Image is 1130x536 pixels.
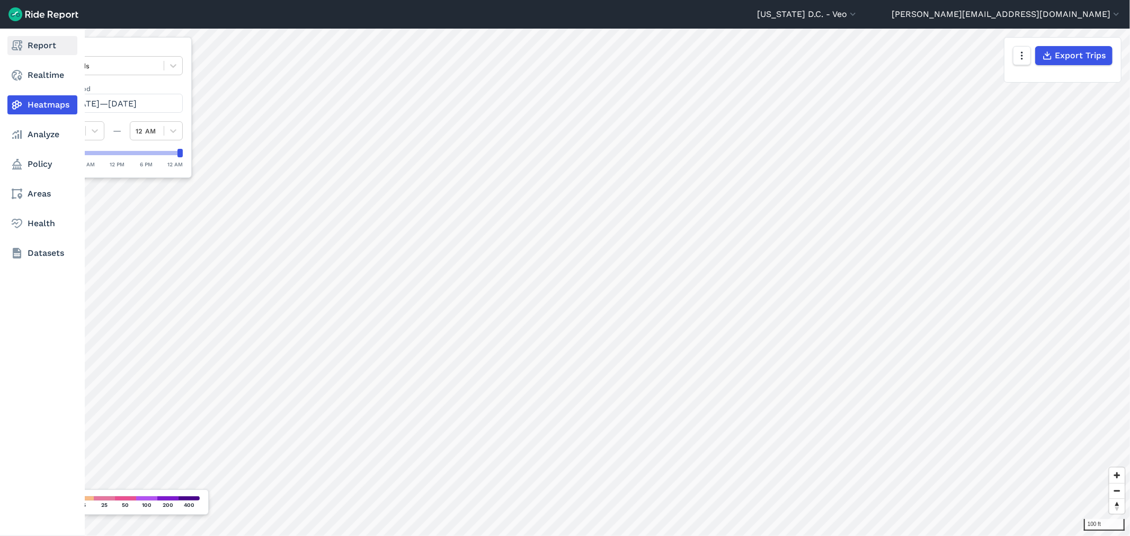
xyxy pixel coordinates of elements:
[110,159,125,169] div: 12 PM
[140,159,153,169] div: 6 PM
[1109,468,1125,483] button: Zoom in
[1109,483,1125,498] button: Zoom out
[757,8,858,21] button: [US_STATE] D.C. - Veo
[167,159,183,169] div: 12 AM
[7,214,77,233] a: Health
[7,155,77,174] a: Policy
[7,66,77,85] a: Realtime
[34,29,1130,536] canvas: Map
[104,124,130,137] div: —
[1109,498,1125,514] button: Reset bearing to north
[8,7,78,21] img: Ride Report
[51,84,183,94] label: Data Period
[7,125,77,144] a: Analyze
[51,46,183,56] label: Data Type
[1055,49,1106,62] span: Export Trips
[51,94,183,113] button: [DATE]—[DATE]
[7,244,77,263] a: Datasets
[7,36,77,55] a: Report
[1084,519,1125,531] div: 100 ft
[82,159,95,169] div: 6 AM
[71,99,137,109] span: [DATE]—[DATE]
[1035,46,1113,65] button: Export Trips
[892,8,1122,21] button: [PERSON_NAME][EMAIL_ADDRESS][DOMAIN_NAME]
[7,184,77,203] a: Areas
[7,95,77,114] a: Heatmaps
